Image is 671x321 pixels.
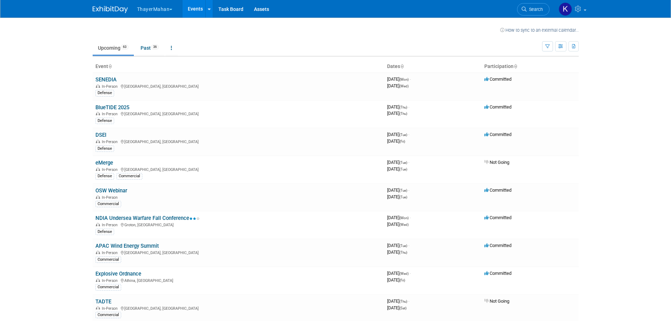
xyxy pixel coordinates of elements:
[408,160,409,165] span: -
[399,251,407,254] span: (Thu)
[399,112,407,116] span: (Thu)
[95,312,121,318] div: Commercial
[95,229,114,235] div: Defense
[96,167,100,171] img: In-Person Event
[102,84,120,89] span: In-Person
[117,173,142,179] div: Commercial
[408,298,409,304] span: -
[484,215,511,220] span: Committed
[484,160,509,165] span: Not Going
[384,61,481,73] th: Dates
[484,271,511,276] span: Committed
[95,83,381,89] div: [GEOGRAPHIC_DATA], [GEOGRAPHIC_DATA]
[95,305,381,311] div: [GEOGRAPHIC_DATA], [GEOGRAPHIC_DATA]
[484,132,511,137] span: Committed
[408,132,409,137] span: -
[387,104,409,110] span: [DATE]
[96,251,100,254] img: In-Person Event
[95,271,141,277] a: Explosive Ordnance
[387,271,411,276] span: [DATE]
[399,300,407,303] span: (Thu)
[410,215,411,220] span: -
[95,118,114,124] div: Defense
[387,249,407,255] span: [DATE]
[387,138,405,144] span: [DATE]
[95,166,381,172] div: [GEOGRAPHIC_DATA], [GEOGRAPHIC_DATA]
[95,104,129,111] a: BlueTIDE 2025
[387,194,407,199] span: [DATE]
[93,41,134,55] a: Upcoming63
[399,140,405,143] span: (Fri)
[387,166,407,172] span: [DATE]
[95,111,381,116] div: [GEOGRAPHIC_DATA], [GEOGRAPHIC_DATA]
[95,243,159,249] a: APAC Wind Energy Summit
[102,278,120,283] span: In-Person
[514,63,517,69] a: Sort by Participation Type
[96,140,100,143] img: In-Person Event
[96,195,100,199] img: In-Person Event
[102,112,120,116] span: In-Person
[399,167,407,171] span: (Tue)
[387,215,411,220] span: [DATE]
[484,187,511,193] span: Committed
[559,2,572,16] img: Kristin Maher
[96,223,100,226] img: In-Person Event
[95,173,114,179] div: Defense
[387,305,406,310] span: [DATE]
[95,222,381,227] div: Groton, [GEOGRAPHIC_DATA]
[102,195,120,200] span: In-Person
[95,90,114,96] div: Defense
[399,189,407,192] span: (Tue)
[102,251,120,255] span: In-Person
[95,132,106,138] a: DSEI
[399,161,407,165] span: (Tue)
[96,84,100,88] img: In-Person Event
[95,249,381,255] div: [GEOGRAPHIC_DATA], [GEOGRAPHIC_DATA]
[399,278,405,282] span: (Fri)
[95,298,111,305] a: TADTE
[102,167,120,172] span: In-Person
[500,27,579,33] a: How to sync to an external calendar...
[481,61,579,73] th: Participation
[399,78,409,81] span: (Mon)
[96,112,100,115] img: In-Person Event
[387,76,411,82] span: [DATE]
[387,83,409,88] span: [DATE]
[387,222,409,227] span: [DATE]
[400,63,404,69] a: Sort by Start Date
[95,146,114,152] div: Defense
[484,76,511,82] span: Committed
[399,84,409,88] span: (Wed)
[484,104,511,110] span: Committed
[387,187,409,193] span: [DATE]
[399,216,409,220] span: (Mon)
[387,111,407,116] span: [DATE]
[387,160,409,165] span: [DATE]
[517,3,549,16] a: Search
[102,306,120,311] span: In-Person
[95,187,127,194] a: OSW Webinar
[399,272,409,276] span: (Wed)
[399,133,407,137] span: (Tue)
[387,132,409,137] span: [DATE]
[410,76,411,82] span: -
[408,104,409,110] span: -
[135,41,164,55] a: Past36
[95,284,121,290] div: Commercial
[95,277,381,283] div: Athina, [GEOGRAPHIC_DATA]
[399,306,406,310] span: (Sat)
[399,244,407,248] span: (Tue)
[151,44,159,50] span: 36
[93,6,128,13] img: ExhibitDay
[121,44,129,50] span: 63
[399,195,407,199] span: (Tue)
[102,223,120,227] span: In-Person
[410,271,411,276] span: -
[96,306,100,310] img: In-Person Event
[95,257,121,263] div: Commercial
[108,63,112,69] a: Sort by Event Name
[95,215,200,221] a: NDIA Undersea Warfare Fall Conference
[399,105,407,109] span: (Thu)
[527,7,543,12] span: Search
[408,243,409,248] span: -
